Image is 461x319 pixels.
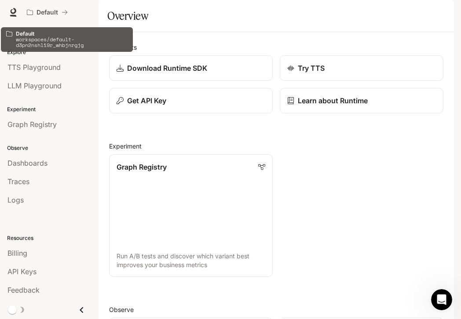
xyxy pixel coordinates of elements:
p: Download Runtime SDK [127,63,207,73]
p: workspaces/default-d3pn2nshl19r_whbjnrgjg [16,36,128,48]
a: Learn about Runtime [280,88,443,113]
p: Learn about Runtime [298,95,368,106]
p: Try TTS [298,63,325,73]
a: Download Runtime SDK [109,55,273,81]
p: Default [16,31,128,36]
a: Graph RegistryRun A/B tests and discover which variant best improves your business metrics [109,154,273,277]
p: Run A/B tests and discover which variant best improves your business metrics [117,252,265,269]
h2: Experiment [109,141,443,151]
h2: Shortcuts [109,43,443,52]
button: All workspaces [23,4,72,21]
p: Default [37,9,58,16]
h1: Overview [107,7,148,25]
button: Get API Key [109,88,273,113]
a: Try TTS [280,55,443,81]
iframe: Intercom live chat [431,289,452,310]
h2: Observe [109,305,443,314]
p: Graph Registry [117,162,167,172]
p: Get API Key [127,95,166,106]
